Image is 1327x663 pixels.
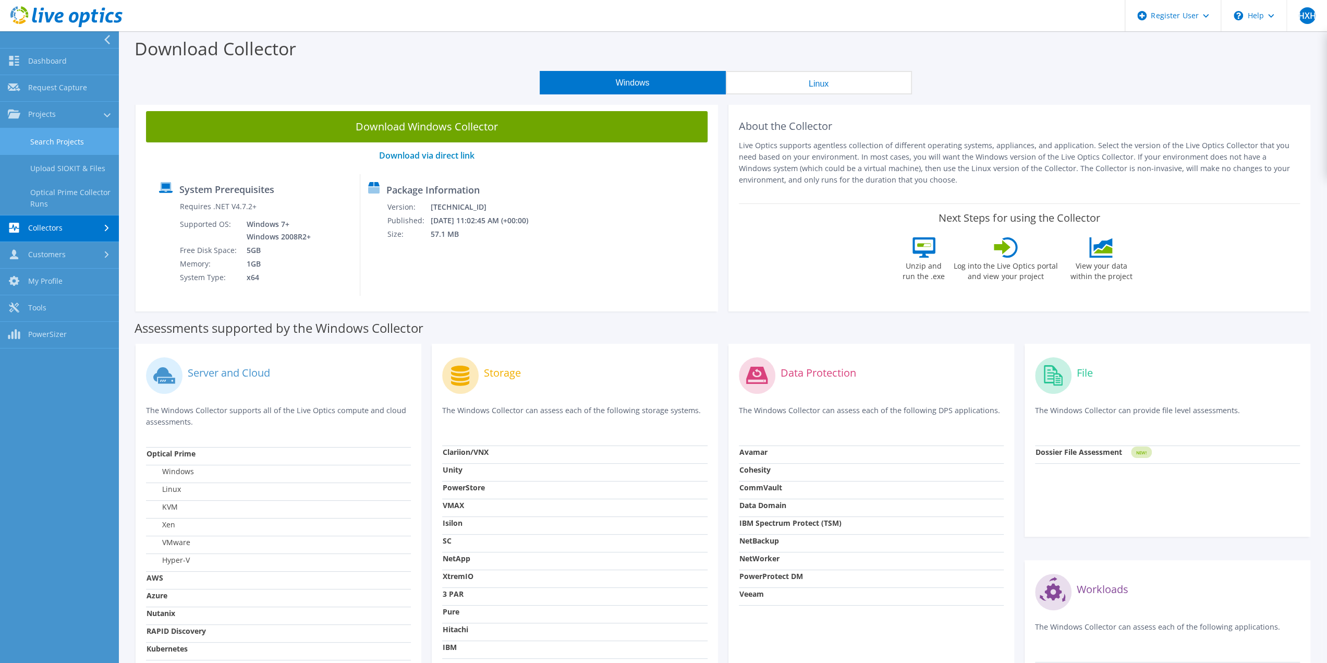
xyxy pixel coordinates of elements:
strong: Kubernetes [147,644,188,654]
td: 1GB [239,257,313,271]
label: Server and Cloud [188,368,270,378]
td: 57.1 MB [430,227,542,241]
label: Log into the Live Optics portal and view your project [953,258,1058,282]
strong: Dossier File Assessment [1036,447,1122,457]
label: Package Information [386,185,480,195]
label: VMware [147,537,190,548]
p: The Windows Collector supports all of the Live Optics compute and cloud assessments. [146,405,411,428]
strong: RAPID Discovery [147,626,206,636]
label: Storage [484,368,521,378]
h2: About the Collector [739,120,1300,132]
tspan: NEW! [1136,450,1146,455]
strong: AWS [147,573,163,583]
label: KVM [147,502,178,512]
td: Version: [387,200,430,214]
a: Download Windows Collector [146,111,708,142]
label: Workloads [1077,584,1128,595]
td: Supported OS: [179,218,239,244]
label: Linux [147,484,181,495]
td: Published: [387,214,430,227]
strong: PowerStore [443,483,485,492]
strong: IBM [443,642,457,652]
svg: \n [1234,11,1243,20]
strong: Data Domain [739,500,786,510]
label: Unzip and run the .exe [900,258,948,282]
strong: PowerProtect DM [739,571,803,581]
p: The Windows Collector can assess each of the following storage systems. [442,405,707,426]
p: The Windows Collector can assess each of the following applications. [1035,621,1300,643]
label: Hyper-V [147,555,190,565]
td: Free Disk Space: [179,244,239,257]
td: Windows 7+ Windows 2008R2+ [239,218,313,244]
td: 5GB [239,244,313,257]
label: System Prerequisites [179,184,274,195]
td: System Type: [179,271,239,284]
strong: Unity [443,465,462,475]
label: File [1077,368,1093,378]
label: Data Protection [781,368,856,378]
label: Requires .NET V4.7.2+ [180,201,257,212]
strong: Hitachi [443,624,468,634]
label: View your data within the project [1064,258,1139,282]
p: The Windows Collector can provide file level assessments. [1035,405,1300,426]
p: The Windows Collector can assess each of the following DPS applications. [739,405,1004,426]
td: [TECHNICAL_ID] [430,200,542,214]
label: Assessments supported by the Windows Collector [135,323,423,333]
strong: NetWorker [739,553,780,563]
label: Xen [147,520,175,530]
td: Memory: [179,257,239,271]
td: [DATE] 11:02:45 AM (+00:00) [430,214,542,227]
strong: Veeam [739,589,764,599]
td: Size: [387,227,430,241]
strong: Optical Prime [147,449,196,459]
button: Windows [540,71,726,94]
label: Next Steps for using the Collector [939,212,1100,224]
a: Download via direct link [379,150,474,161]
button: Linux [726,71,912,94]
td: x64 [239,271,313,284]
strong: XtremIO [443,571,473,581]
span: HXH [1299,7,1316,24]
strong: Clariion/VNX [443,447,489,457]
strong: VMAX [443,500,464,510]
strong: SC [443,536,452,546]
strong: 3 PAR [443,589,464,599]
strong: IBM Spectrum Protect (TSM) [739,518,842,528]
label: Download Collector [135,37,296,61]
strong: CommVault [739,483,782,492]
strong: Azure [147,590,167,600]
strong: Nutanix [147,608,175,618]
label: Windows [147,466,194,477]
strong: Avamar [739,447,768,457]
strong: NetApp [443,553,470,563]
strong: Cohesity [739,465,771,475]
strong: Pure [443,607,459,617]
strong: NetBackup [739,536,779,546]
p: Live Optics supports agentless collection of different operating systems, appliances, and applica... [739,140,1300,186]
strong: Isilon [443,518,462,528]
